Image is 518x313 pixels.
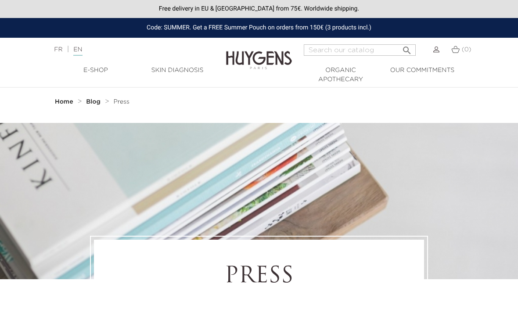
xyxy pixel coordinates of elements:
[381,66,463,75] a: Our commitments
[300,66,381,84] a: Organic Apothecary
[402,43,412,53] i: 
[55,98,75,105] a: Home
[226,37,292,71] img: Huygens
[73,47,82,56] a: EN
[86,98,103,105] a: Blog
[55,99,73,105] strong: Home
[137,66,218,75] a: Skin Diagnosis
[113,99,129,105] span: Press
[462,47,471,53] span: (0)
[54,47,62,53] a: FR
[55,66,137,75] a: E-Shop
[86,99,101,105] strong: Blog
[399,42,415,54] button: 
[304,44,416,56] input: Search
[50,44,209,55] div: |
[118,264,400,290] h1: Press
[113,98,129,105] a: Press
